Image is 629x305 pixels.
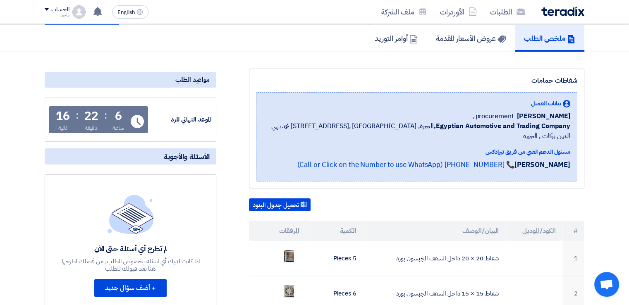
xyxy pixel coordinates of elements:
td: شفاط 20 × 20 داخل السقف الجبسون بورد [363,241,506,276]
div: ساعة [112,124,124,132]
div: اذا كانت لديك أي اسئلة بخصوص الطلب, من فضلك اطرحها هنا بعد قبولك للطلب [60,257,201,272]
img: profile_test.png [72,5,86,19]
button: English [112,5,148,19]
span: English [117,10,135,15]
b: Egyptian Automotive and Trading Company, [434,121,570,131]
div: 6 [115,110,122,122]
h5: ملخص الطلب [524,33,575,43]
div: مواعيد الطلب [45,72,216,88]
div: الحساب [51,6,69,13]
img: WhatsApp_Image__at__PM_1755075843041.jpeg [283,249,295,264]
th: المرفقات [249,221,306,241]
a: الطلبات [483,2,531,21]
strong: [PERSON_NAME] [514,160,570,170]
div: 22 [84,110,98,122]
td: 5 Pieces [306,241,363,276]
a: أوامر التوريد [366,25,427,52]
span: بيانات العميل [531,99,561,108]
span: الجيزة, [GEOGRAPHIC_DATA] ,[STREET_ADDRESS] محمد بهي الدين بركات , الجيزة [263,121,570,141]
div: : [104,108,107,123]
div: : [76,108,79,123]
span: [PERSON_NAME] [517,111,570,121]
th: البيان/الوصف [363,221,506,241]
div: الموعد النهائي للرد [150,115,212,124]
div: ثانية [58,124,68,132]
a: 📞 [PHONE_NUMBER] (Call or Click on the Number to use WhatsApp) [297,160,514,170]
img: WhatsApp_Image__at__PM__1755075847494.jpeg [283,284,295,299]
a: عروض الأسعار المقدمة [427,25,515,52]
span: procurement , [472,111,514,121]
img: empty_state_list.svg [108,195,154,234]
a: ملخص الطلب [515,25,584,52]
div: 16 [56,110,70,122]
div: ماجد [45,13,69,17]
img: Teradix logo [541,7,584,16]
th: الكود/الموديل [505,221,562,241]
button: + أضف سؤال جديد [94,279,167,297]
span: الأسئلة والأجوبة [164,152,210,161]
h5: عروض الأسعار المقدمة [436,33,506,43]
div: شفاطات حمامات [256,76,577,86]
div: دقيقة [85,124,98,132]
button: تحميل جدول البنود [249,198,311,212]
th: الكمية [306,221,363,241]
a: ملف الشركة [375,2,433,21]
a: الأوردرات [433,2,483,21]
th: # [562,221,584,241]
td: 1 [562,241,584,276]
h5: أوامر التوريد [375,33,418,43]
a: Open chat [594,272,619,297]
div: مسئول الدعم الفني من فريق تيرادكس [263,148,570,156]
div: لم تطرح أي أسئلة حتى الآن [60,244,201,253]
